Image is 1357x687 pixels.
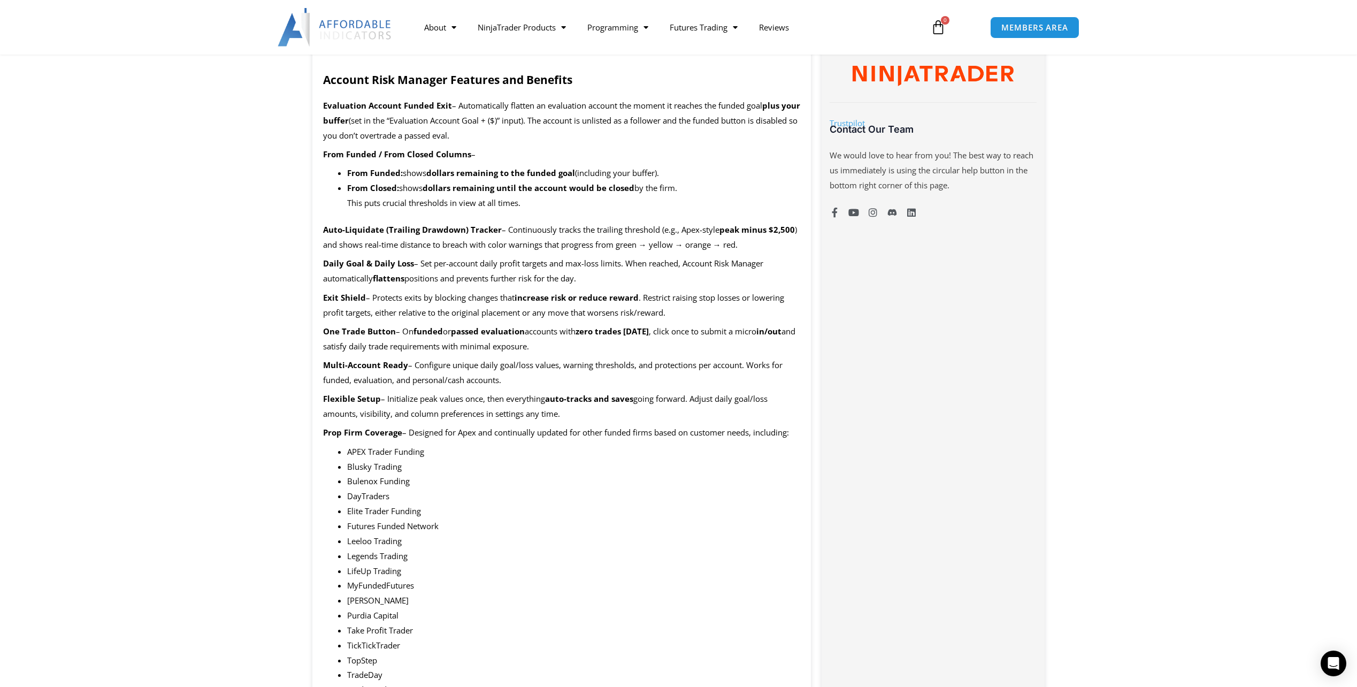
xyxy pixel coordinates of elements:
[659,15,748,40] a: Futures Trading
[347,506,421,516] span: Elite Trader Funding
[323,224,502,235] b: Auto-Liquidate (Trailing Drawdown) Tracker
[347,182,399,193] b: From Closed:
[413,326,443,337] b: funded
[426,167,575,178] b: dollars remaining to the funded goal
[323,73,801,87] h2: Account Risk Manager Features and Benefits
[443,326,451,337] span: or
[347,476,410,486] span: Bulenox Funding
[404,273,576,284] span: positions and prevents further risk for the day.
[413,15,918,40] nav: Menu
[853,66,1014,86] img: NinjaTrader Wordmark color RGB | Affordable Indicators – NinjaTrader
[381,393,545,404] span: – Initialize peak values once, then everything
[396,326,413,337] span: – On
[347,551,408,561] span: Legends Trading
[323,292,366,303] b: Exit Shield
[467,15,577,40] a: NinjaTrader Products
[502,224,719,235] span: – Continuously tracks the trailing threshold (e.g., Apex-style
[323,149,471,159] b: From Funded / From Closed Columns
[1321,651,1346,676] div: Open Intercom Messenger
[323,258,414,269] b: Daily Goal & Daily Loss
[830,123,1036,135] h3: Contact Our Team
[373,273,404,284] b: flattens
[525,326,576,337] span: accounts with
[347,167,403,178] b: From Funded:
[748,15,800,40] a: Reviews
[402,427,789,438] span: – Designed for Apex and continually updated for other funded firms based on customer needs, inclu...
[830,148,1036,193] p: We would love to hear from you! The best way to reach us immediately is using the circular help b...
[323,360,783,385] span: – Configure unique daily goal/loss values, warning thresholds, and protections per account. Works...
[347,491,389,501] span: DayTraders
[323,427,402,438] b: Prop Firm Coverage
[515,292,639,303] b: increase risk or reduce reward
[323,100,800,126] b: plus your buffer
[756,326,781,337] b: in/out
[347,640,400,651] span: TickTickTrader
[545,393,633,404] b: auto-tracks and saves
[347,521,439,531] span: Futures Funded Network
[575,167,659,178] span: (including your buffer).
[323,326,795,352] span: and satisfy daily trade requirements with minimal exposure.
[323,292,784,318] span: . Restrict raising stop losses or lowering profit targets, either relative to the original placem...
[649,326,756,337] span: , click once to submit a micro
[323,115,798,141] span: (set in the “Evaluation Account Goal + ($)” input). The account is unlisted as a follower and the...
[347,669,382,680] span: TradeDay
[347,461,402,472] span: Blusky Trading
[347,610,398,621] span: Purdia Capital
[347,446,424,457] span: APEX Trader Funding
[366,292,515,303] span: – Protects exits by blocking changes that
[719,224,795,235] b: peak minus $2,500
[323,100,452,111] b: Evaluation Account Funded Exit
[577,15,659,40] a: Programming
[990,17,1079,39] a: MEMBERS AREA
[941,16,949,25] span: 0
[413,15,467,40] a: About
[634,182,677,193] span: by the firm.
[1001,24,1068,32] span: MEMBERS AREA
[347,655,377,666] span: TopStep
[576,326,649,337] b: zero trades [DATE]
[347,595,409,606] span: [PERSON_NAME]
[278,8,393,47] img: LogoAI | Affordable Indicators – NinjaTrader
[452,100,762,111] span: – Automatically flatten an evaluation account the moment it reaches the funded goal
[347,566,401,576] span: LifeUp Trading
[399,182,423,193] span: shows
[830,118,865,128] a: Trustpilot
[403,167,426,178] span: shows
[347,625,413,636] span: Take Profit Trader
[323,393,381,404] b: Flexible Setup
[423,182,634,193] b: dollars remaining until the account would be closed
[347,536,402,546] span: Leeloo Trading
[323,326,396,337] b: One Trade Button
[915,12,962,43] a: 0
[347,580,414,591] span: MyFundedFutures
[471,149,476,159] span: –
[323,258,763,284] span: – Set per-account daily profit targets and max-loss limits. When reached, Account Risk Manager au...
[451,326,525,337] b: passed evaluation
[323,360,408,370] b: Multi-Account Ready
[347,197,520,208] span: This puts crucial thresholds in view at all times.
